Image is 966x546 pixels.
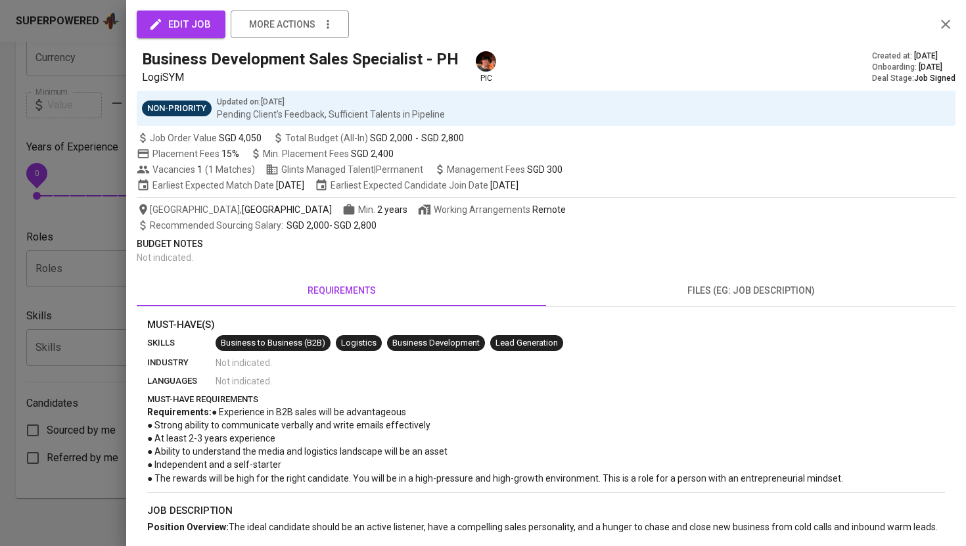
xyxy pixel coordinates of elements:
p: Pending Client’s Feedback, Sufficient Talents in Pipeline [217,108,445,121]
span: Job Order Value [137,131,262,145]
span: SGD 2,000 [287,220,329,231]
span: [DATE] [490,179,518,192]
p: must-have requirements [147,393,945,406]
div: Deal Stage : [872,73,955,84]
span: Min. [358,204,407,215]
span: Glints Managed Talent | Permanent [265,163,423,176]
span: - [415,131,419,145]
p: job description [147,503,945,518]
span: 1 [195,163,202,176]
span: SGD 2,400 [351,148,394,159]
img: diemas@glints.com [476,51,496,72]
span: 15% [221,148,239,159]
span: Min. Placement Fees [263,148,394,159]
span: Lead Generation [490,337,563,350]
span: ● Experience in B2B sales will be advantageous ● Strong ability to communicate verbally and write... [147,407,843,483]
span: edit job [151,16,211,33]
span: Not indicated . [137,252,193,263]
div: Remote [532,203,566,216]
span: SGD 2,000 [370,131,413,145]
span: Earliest Expected Candidate Join Date [315,179,518,192]
span: more actions [249,16,315,33]
span: files (eg: job description) [554,283,948,299]
span: SGD 4,050 [219,131,262,145]
span: Total Budget (All-In) [272,131,464,145]
span: [GEOGRAPHIC_DATA] [242,203,332,216]
p: Budget Notes [137,237,955,251]
div: Onboarding : [872,62,955,73]
div: Created at : [872,51,955,62]
h5: Business Development Sales Specialist - PH [142,49,459,70]
span: Placement Fees [152,148,239,159]
span: SGD 300 [527,164,563,175]
span: Position Overview: [147,522,229,532]
span: Recommended Sourcing Salary : [150,220,285,231]
span: Business to Business (B2B) [216,337,331,350]
p: Must-Have(s) [147,317,945,332]
button: edit job [137,11,225,38]
span: Business Development [387,337,485,350]
span: Earliest Expected Match Date [137,179,304,192]
span: Requirements: [147,407,212,417]
p: Updated on : [DATE] [217,96,445,108]
span: Not indicated . [216,375,272,388]
span: The ideal candidate should be an active listener, have a compelling sales personality, and a hung... [229,522,938,532]
span: - [150,219,377,232]
span: Not indicated . [216,356,272,369]
p: industry [147,356,216,369]
div: pic [474,50,497,84]
span: 2 years [377,204,407,215]
span: [GEOGRAPHIC_DATA] , [137,203,332,216]
span: SGD 2,800 [421,131,464,145]
span: [DATE] [914,51,938,62]
span: Management Fees [447,164,563,175]
span: Logistics [336,337,382,350]
span: [DATE] [276,179,304,192]
span: Vacancies ( 1 Matches ) [137,163,255,176]
p: languages [147,375,216,388]
span: LogiSYM [142,71,184,83]
span: Non-Priority [142,102,212,115]
p: skills [147,336,216,350]
span: Working Arrangements [418,203,566,216]
span: Job Signed [914,74,955,83]
span: [DATE] [919,62,942,73]
button: more actions [231,11,349,38]
span: requirements [145,283,538,299]
span: SGD 2,800 [334,220,377,231]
